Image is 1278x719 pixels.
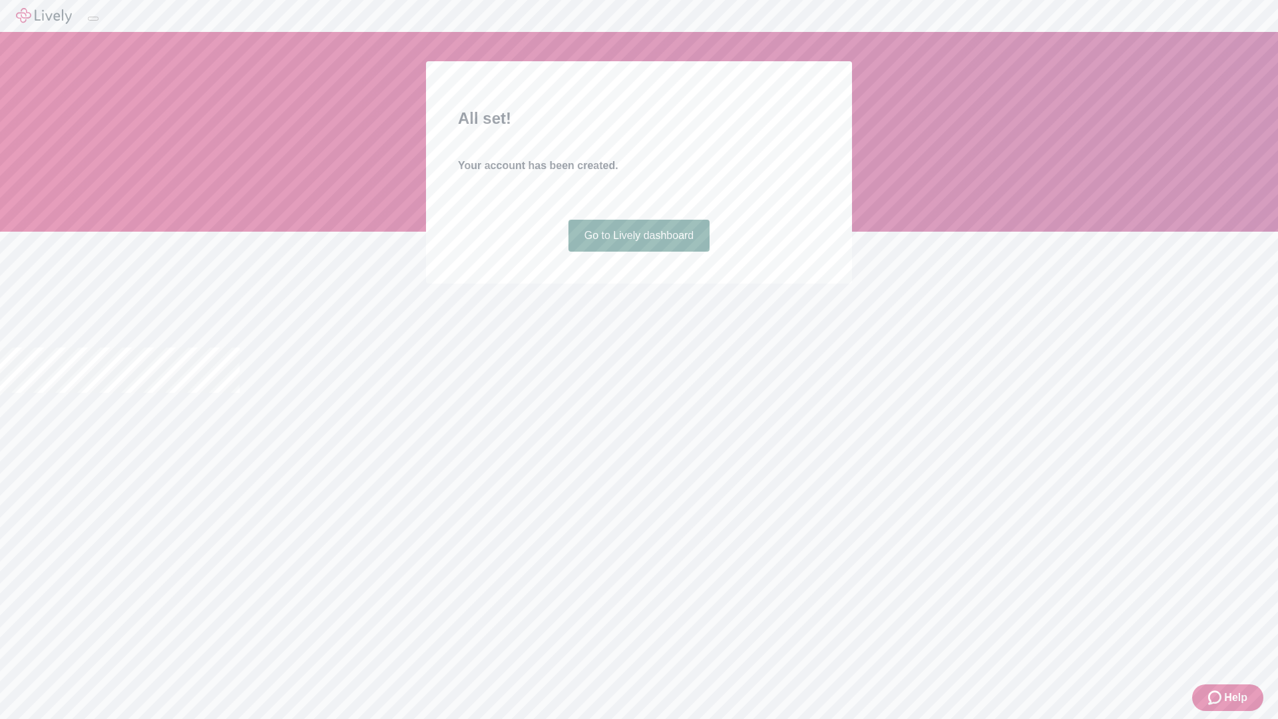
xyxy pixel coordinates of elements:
[1224,690,1247,706] span: Help
[568,220,710,252] a: Go to Lively dashboard
[458,107,820,130] h2: All set!
[458,158,820,174] h4: Your account has been created.
[1208,690,1224,706] svg: Zendesk support icon
[1192,684,1263,711] button: Zendesk support iconHelp
[16,8,72,24] img: Lively
[88,17,99,21] button: Log out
